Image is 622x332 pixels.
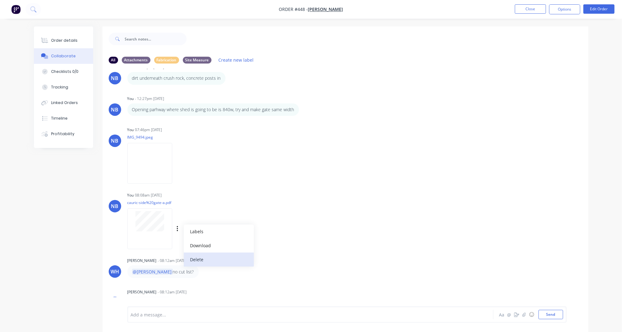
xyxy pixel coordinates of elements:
[51,100,78,106] div: Linked Orders
[506,311,513,318] button: @
[34,95,93,111] button: Linked Orders
[34,48,93,64] button: Collaborate
[127,258,157,263] div: [PERSON_NAME]
[122,57,150,64] div: Attachments
[111,74,119,82] div: NB
[34,79,93,95] button: Tracking
[158,258,187,263] div: - 08:12am [DATE]
[184,239,254,253] button: Download
[549,4,580,14] button: Options
[515,4,546,14] button: Close
[528,311,535,318] button: ☺
[51,116,68,121] div: Timeline
[183,57,211,64] div: Site Measure
[132,107,294,113] p: Opening parhway where shed is going to be is 840w, try and make gate same width
[583,4,615,14] button: Edit Order
[51,84,68,90] div: Tracking
[127,127,134,133] div: You
[184,225,254,239] button: Labels
[132,268,194,275] div: no cut list?
[135,127,162,133] div: 07:46pm [DATE]
[135,96,164,102] div: - 12:27pm [DATE]
[539,310,563,319] button: Send
[11,5,21,14] img: Factory
[51,38,78,43] div: Order details
[34,33,93,48] button: Order details
[125,33,187,45] input: Search notes...
[132,269,173,275] span: @[PERSON_NAME]
[111,202,119,210] div: NB
[111,268,119,275] div: WH
[279,7,308,12] span: Order #448 -
[34,64,93,79] button: Checklists 0/0
[184,253,254,267] button: Delete
[135,192,162,198] div: 08:08am [DATE]
[132,75,221,81] p: dirt underneath crush rock, concrete posts in
[127,192,134,198] div: You
[158,289,187,295] div: - 08:12am [DATE]
[34,126,93,142] button: Profitability
[308,7,343,12] a: [PERSON_NAME]
[127,289,157,295] div: [PERSON_NAME]
[51,53,76,59] div: Collaborate
[127,200,242,205] p: cauric-side%20gate-a.pdf
[498,311,506,318] button: Aa
[127,96,134,102] div: You
[127,135,178,140] p: IMG_9494.jpeg
[109,57,118,64] div: All
[111,106,119,113] div: NB
[154,57,179,64] div: Fabrication
[51,131,74,137] div: Profitability
[111,137,119,145] div: NB
[215,56,257,64] button: Create new label
[51,69,78,74] div: Checklists 0/0
[34,111,93,126] button: Timeline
